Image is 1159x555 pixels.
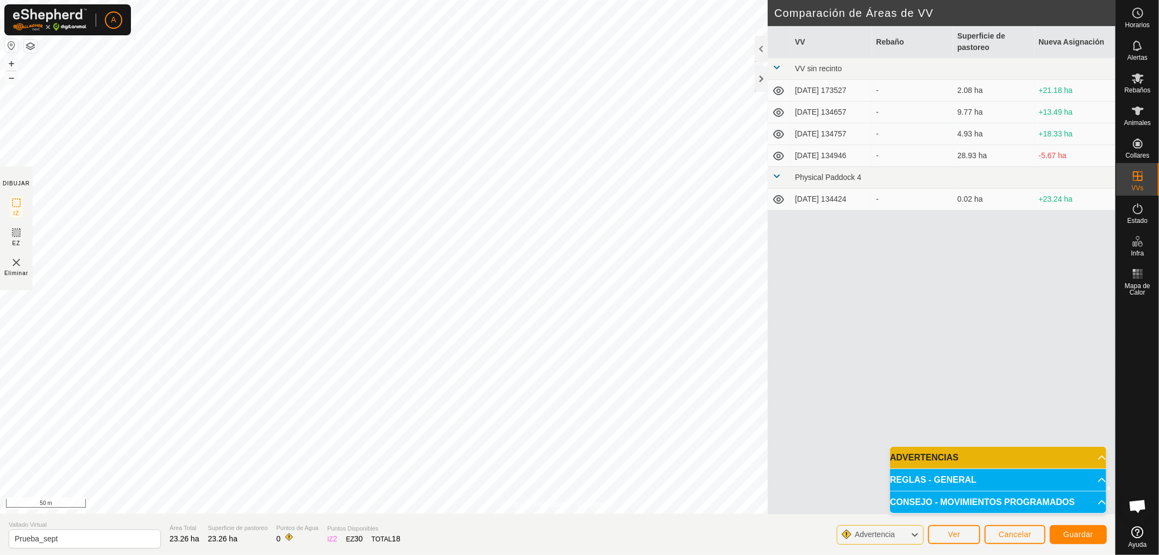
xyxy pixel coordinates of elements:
[111,14,116,26] span: A
[1127,54,1148,61] span: Alertas
[1125,22,1150,28] span: Horarios
[1124,120,1151,126] span: Animales
[1035,145,1116,167] td: -5.67 ha
[876,128,949,140] div: -
[1035,80,1116,102] td: +21.18 ha
[872,26,953,58] th: Rebaño
[890,447,1106,469] p-accordion-header: ADVERTENCIAS
[1063,530,1093,539] span: Guardar
[578,500,614,509] a: Contáctenos
[327,524,400,533] span: Puntos Disponibles
[953,189,1034,210] td: 0.02 ha
[3,179,30,188] div: DIBUJAR
[1035,123,1116,145] td: +18.33 ha
[170,534,199,543] span: 23.26 ha
[4,269,28,277] span: Eliminar
[208,523,268,533] span: Superficie de pastoreo
[5,57,18,70] button: +
[1050,525,1107,544] button: Guardar
[890,469,1106,491] p-accordion-header: REGLAS - GENERAL
[890,491,1106,513] p-accordion-header: CONSEJO - MOVIMIENTOS PROGRAMADOS
[354,534,363,543] span: 30
[392,534,400,543] span: 18
[791,123,872,145] td: [DATE] 134757
[170,523,199,533] span: Área Total
[928,525,980,544] button: Ver
[9,520,161,529] span: Vallado Virtual
[13,9,87,31] img: Logo Gallagher
[1035,102,1116,123] td: +13.49 ha
[1119,283,1156,296] span: Mapa de Calor
[890,498,1075,507] span: CONSEJO - MOVIMIENTOS PROGRAMADOS
[5,39,18,52] button: Restablecer Mapa
[24,40,37,53] button: Capas del Mapa
[876,85,949,96] div: -
[795,173,861,182] span: Physical Paddock 4
[953,123,1034,145] td: 4.93 ha
[791,145,872,167] td: [DATE] 134946
[890,453,958,462] span: ADVERTENCIAS
[1124,87,1150,93] span: Rebaños
[502,500,564,509] a: Política de Privacidad
[999,530,1031,539] span: Cancelar
[791,102,872,123] td: [DATE] 134657
[795,64,842,73] span: VV sin recinto
[953,102,1034,123] td: 9.77 ha
[953,80,1034,102] td: 2.08 ha
[1127,217,1148,224] span: Estado
[1131,250,1144,257] span: Infra
[327,533,337,545] div: IZ
[948,530,961,539] span: Ver
[1035,189,1116,210] td: +23.24 ha
[791,189,872,210] td: [DATE] 134424
[855,530,895,539] span: Advertencia
[10,256,23,269] img: VV
[5,71,18,84] button: –
[876,194,949,205] div: -
[774,7,1116,20] h2: Comparación de Áreas de VV
[1116,522,1159,552] a: Ayuda
[791,26,872,58] th: VV
[208,534,238,543] span: 23.26 ha
[1122,490,1154,522] a: Chat abierto
[333,534,337,543] span: 2
[1125,152,1149,159] span: Collares
[12,239,21,247] span: EZ
[14,209,20,217] span: IZ
[372,533,400,545] div: TOTAL
[876,107,949,118] div: -
[890,476,976,484] span: REGLAS - GENERAL
[953,145,1034,167] td: 28.93 ha
[953,26,1034,58] th: Superficie de pastoreo
[346,533,363,545] div: EZ
[791,80,872,102] td: [DATE] 173527
[1131,185,1143,191] span: VVs
[277,534,281,543] span: 0
[876,150,949,161] div: -
[1129,541,1147,548] span: Ayuda
[1035,26,1116,58] th: Nueva Asignación
[277,523,319,533] span: Puntos de Agua
[985,525,1045,544] button: Cancelar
